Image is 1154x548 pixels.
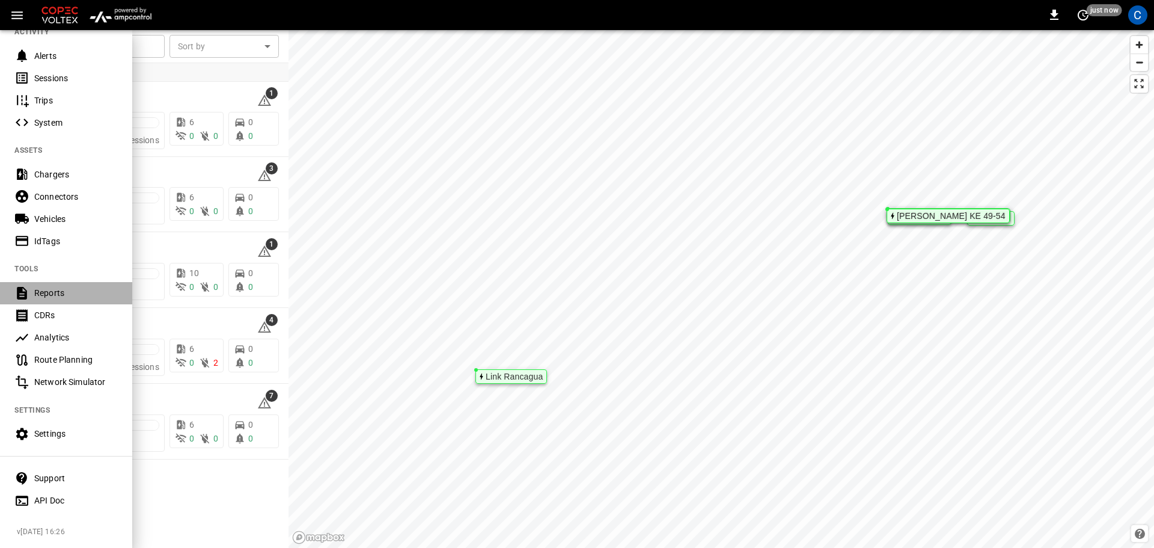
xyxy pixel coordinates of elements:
div: Trips [34,94,118,106]
span: v [DATE] 16:26 [17,526,123,538]
div: System [34,117,118,129]
div: profile-icon [1128,5,1147,25]
div: CDRs [34,309,118,321]
img: Customer Logo [39,4,81,26]
div: Route Planning [34,354,118,366]
div: Support [34,472,118,484]
div: Settings [34,428,118,440]
img: ampcontrol.io logo [85,4,156,26]
div: Chargers [34,168,118,180]
div: Connectors [34,191,118,203]
div: Vehicles [34,213,118,225]
div: Analytics [34,331,118,343]
span: just now [1087,4,1122,16]
div: IdTags [34,235,118,247]
button: set refresh interval [1073,5,1093,25]
div: Network Simulator [34,376,118,388]
div: Reports [34,287,118,299]
div: Sessions [34,72,118,84]
div: Alerts [34,50,118,62]
div: API Doc [34,494,118,506]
